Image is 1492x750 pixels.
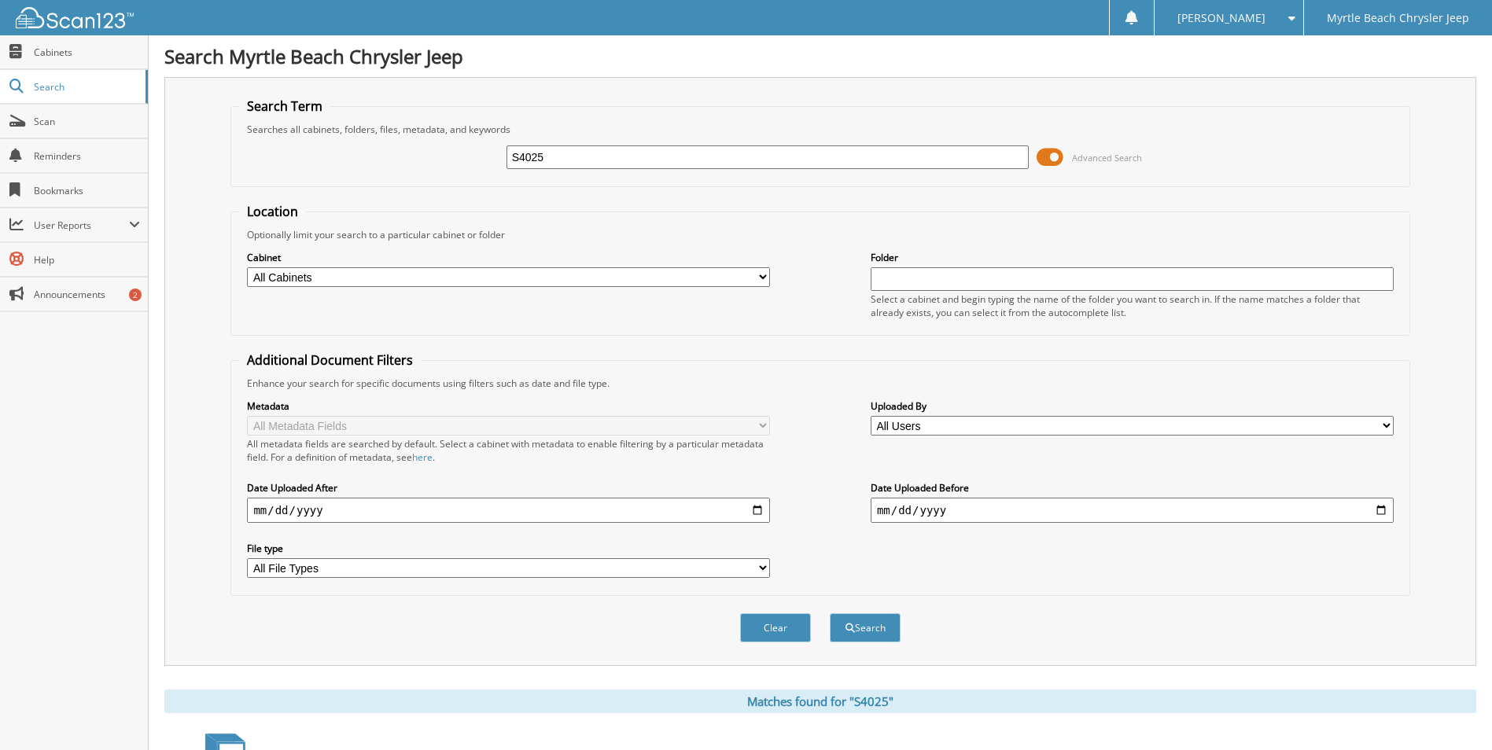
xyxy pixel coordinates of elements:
input: start [247,498,770,523]
h1: Search Myrtle Beach Chrysler Jeep [164,43,1476,69]
div: Optionally limit your search to a particular cabinet or folder [239,228,1401,241]
div: Searches all cabinets, folders, files, metadata, and keywords [239,123,1401,136]
label: Uploaded By [871,399,1394,413]
div: Matches found for "S4025" [164,689,1476,713]
legend: Location [239,203,306,220]
div: Enhance your search for specific documents using filters such as date and file type. [239,377,1401,390]
label: Metadata [247,399,770,413]
span: Scan [34,115,140,128]
button: Search [830,613,901,642]
a: here [412,450,433,464]
button: Clear [740,613,811,642]
input: end [871,498,1394,523]
span: Search [34,80,138,94]
label: Cabinet [247,251,770,264]
label: File type [247,542,770,555]
span: Help [34,253,140,267]
label: Date Uploaded Before [871,481,1394,494]
div: Select a cabinet and begin typing the name of the folder you want to search in. If the name match... [871,292,1394,319]
span: User Reports [34,219,129,232]
label: Date Uploaded After [247,481,770,494]
span: Announcements [34,288,140,301]
span: Myrtle Beach Chrysler Jeep [1327,13,1469,23]
span: Cabinets [34,46,140,59]
span: Advanced Search [1072,152,1142,164]
span: Bookmarks [34,184,140,197]
span: [PERSON_NAME] [1177,13,1265,23]
div: 2 [129,289,142,301]
span: Reminders [34,149,140,163]
legend: Search Term [239,97,330,115]
label: Folder [871,251,1394,264]
img: scan123-logo-white.svg [16,7,134,28]
legend: Additional Document Filters [239,351,421,369]
div: All metadata fields are searched by default. Select a cabinet with metadata to enable filtering b... [247,437,770,464]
